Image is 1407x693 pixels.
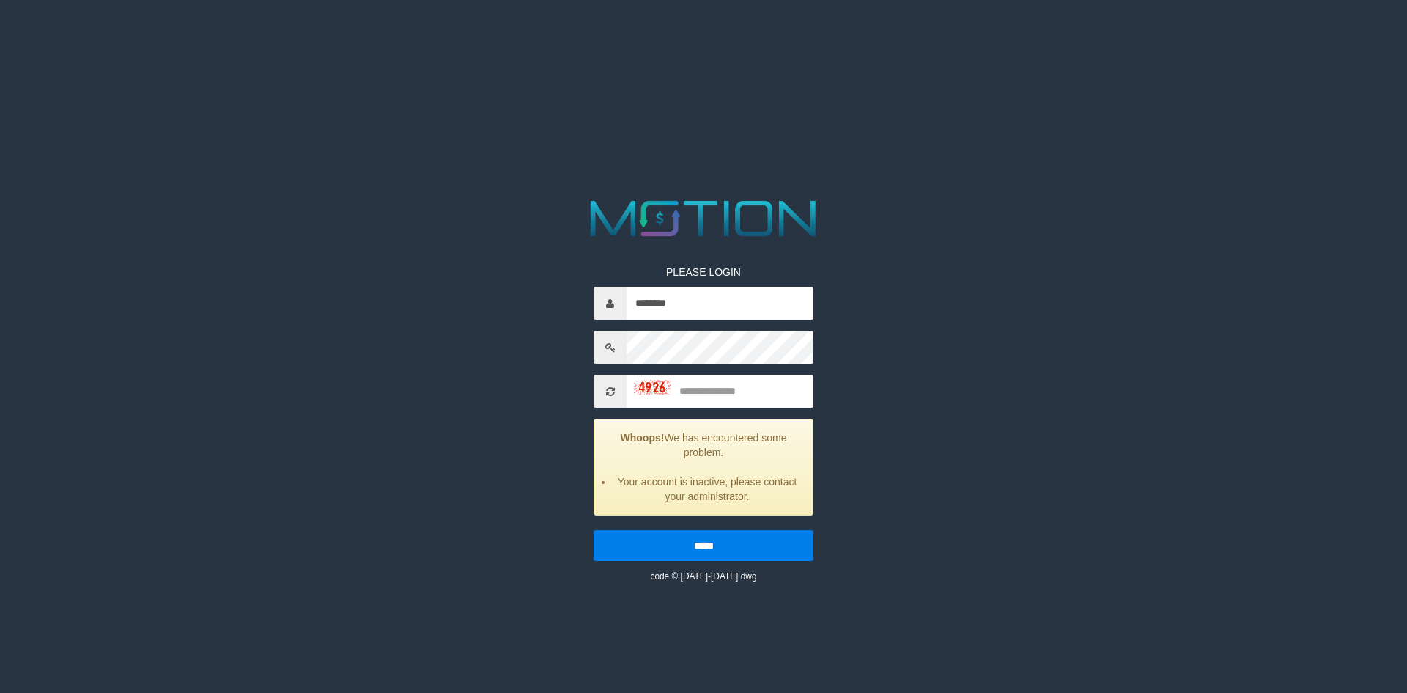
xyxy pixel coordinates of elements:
[580,194,827,243] img: MOTION_logo.png
[594,419,813,516] div: We has encountered some problem.
[594,265,813,279] p: PLEASE LOGIN
[621,432,665,444] strong: Whoops!
[613,474,802,504] li: Your account is inactive, please contact your administrator.
[634,380,671,395] img: captcha
[650,571,756,582] small: code © [DATE]-[DATE] dwg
